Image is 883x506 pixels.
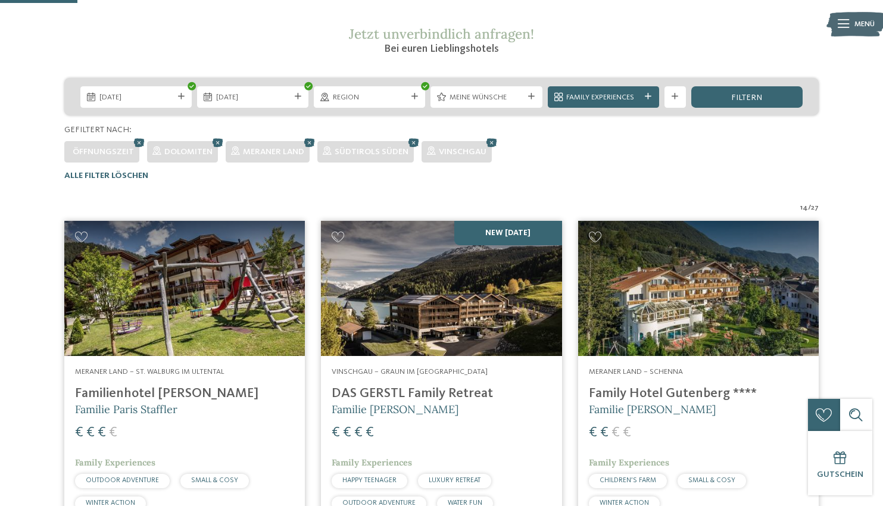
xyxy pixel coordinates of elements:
span: € [75,426,83,440]
span: 14 [800,202,808,213]
span: Vinschgau [439,148,486,156]
span: € [366,426,374,440]
span: Öffnungszeit [73,148,134,156]
span: Vinschgau – Graun im [GEOGRAPHIC_DATA] [332,368,488,376]
span: Meraner Land [243,148,304,156]
span: CHILDREN’S FARM [600,477,656,484]
span: € [611,426,620,440]
h4: Family Hotel Gutenberg **** [589,386,808,402]
span: € [623,426,631,440]
span: SMALL & COSY [688,477,735,484]
span: € [109,426,117,440]
span: Meraner Land – Schenna [589,368,683,376]
span: [DATE] [216,92,290,103]
span: € [600,426,609,440]
span: Alle Filter löschen [64,171,148,180]
span: Dolomiten [164,148,213,156]
span: Meraner Land – St. Walburg im Ultental [75,368,224,376]
img: Family Hotel Gutenberg **** [578,221,819,356]
span: Familie [PERSON_NAME] [589,402,716,416]
span: Family Experiences [75,457,155,468]
span: € [332,426,340,440]
span: € [589,426,597,440]
span: Family Experiences [332,457,412,468]
span: Family Experiences [566,92,640,103]
span: Gefiltert nach: [64,126,132,134]
span: 27 [811,202,819,213]
span: Familie Paris Staffler [75,402,177,416]
span: Gutschein [817,470,863,479]
span: Bei euren Lieblingshotels [384,43,499,54]
span: € [343,426,351,440]
img: Familienhotels gesucht? Hier findet ihr die besten! [321,221,561,356]
span: HAPPY TEENAGER [342,477,397,484]
span: € [354,426,363,440]
span: € [98,426,106,440]
span: Südtirols Süden [335,148,408,156]
span: Familie [PERSON_NAME] [332,402,458,416]
span: Meine Wünsche [450,92,523,103]
span: Family Experiences [589,457,669,468]
span: [DATE] [99,92,173,103]
span: filtern [731,93,762,102]
span: Region [333,92,407,103]
img: Familienhotels gesucht? Hier findet ihr die besten! [64,221,305,356]
h4: Familienhotel [PERSON_NAME] [75,386,294,402]
span: € [86,426,95,440]
span: SMALL & COSY [191,477,238,484]
h4: DAS GERSTL Family Retreat [332,386,551,402]
span: Jetzt unverbindlich anfragen! [349,25,534,42]
span: OUTDOOR ADVENTURE [86,477,159,484]
span: LUXURY RETREAT [429,477,480,484]
span: / [808,202,811,213]
a: Gutschein [808,431,872,495]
